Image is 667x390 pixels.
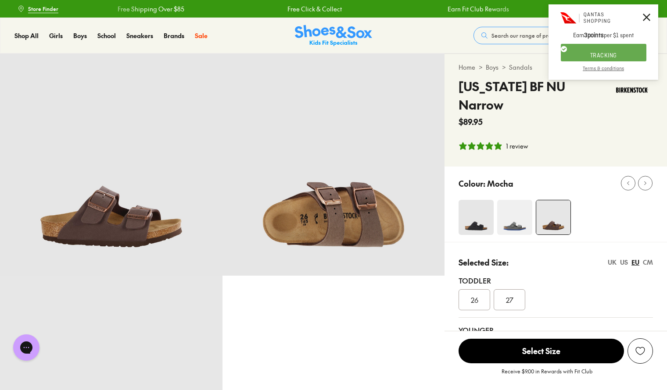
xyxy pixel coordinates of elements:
button: Select Size [459,338,624,364]
div: Toddler [459,275,653,286]
span: Store Finder [28,5,58,13]
a: Earn Fit Club Rewards [447,4,509,14]
span: Search our range of products [491,32,564,39]
div: EU [631,258,639,267]
h4: [US_STATE] BF NU Narrow [459,77,611,114]
a: Girls [49,31,63,40]
a: Sneakers [126,31,153,40]
a: Boys [486,63,498,72]
img: 11_1 [459,200,494,235]
a: Terms & conditions [549,66,658,80]
span: 26 [471,294,478,305]
a: Shop All [14,31,39,40]
img: SNS_Logo_Responsive.svg [295,25,372,46]
button: Search our range of products [473,27,600,44]
div: > > [459,63,653,72]
strong: 3 points [584,32,604,39]
p: Receive $9.00 in Rewards with Fit Club [502,367,592,383]
img: 4-549338_1 [497,200,532,235]
a: Free Shipping Over $85 [117,4,184,14]
a: Boys [73,31,87,40]
button: 5 stars, 1 ratings [459,142,528,151]
a: Store Finder [18,1,58,17]
p: Earn per $1 spent [549,32,658,44]
iframe: Gorgias live chat messenger [9,331,44,364]
p: Mocha [487,177,513,189]
a: Home [459,63,475,72]
img: 6_1 [222,53,445,276]
p: Selected Size: [459,256,509,268]
img: Vendor logo [611,77,653,103]
a: Shoes & Sox [295,25,372,46]
div: UK [608,258,617,267]
div: Younger [459,325,653,335]
a: Free Click & Collect [287,4,341,14]
a: Sandals [509,63,532,72]
img: 5_1 [536,200,570,234]
a: Book a FREE Expert Fitting [574,1,649,17]
div: CM [643,258,653,267]
span: 27 [506,294,513,305]
p: Colour: [459,177,485,189]
div: US [620,258,628,267]
a: Sale [195,31,208,40]
a: Brands [164,31,184,40]
div: 1 review [506,142,528,151]
span: $89.95 [459,116,483,128]
button: TRACKING [561,44,646,61]
a: School [97,31,116,40]
button: Add to Wishlist [628,338,653,364]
